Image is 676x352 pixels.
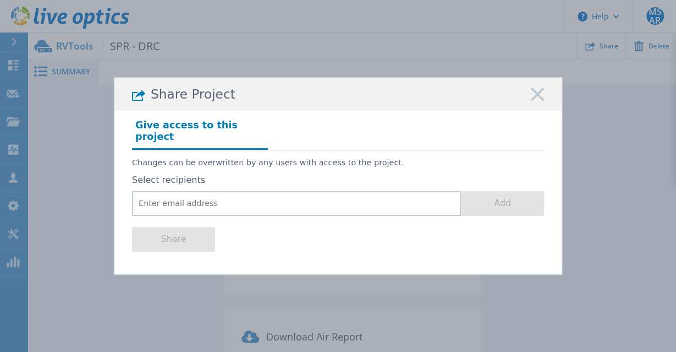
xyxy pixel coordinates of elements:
[151,87,235,102] span: Share Project
[132,175,544,185] label: Select recipients
[461,191,544,216] button: Add
[132,227,215,252] button: Share
[132,158,544,167] p: Changes can be overwritten by any users with access to the project.
[132,191,461,216] input: Enter email address
[132,116,268,149] h4: Give access to this project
